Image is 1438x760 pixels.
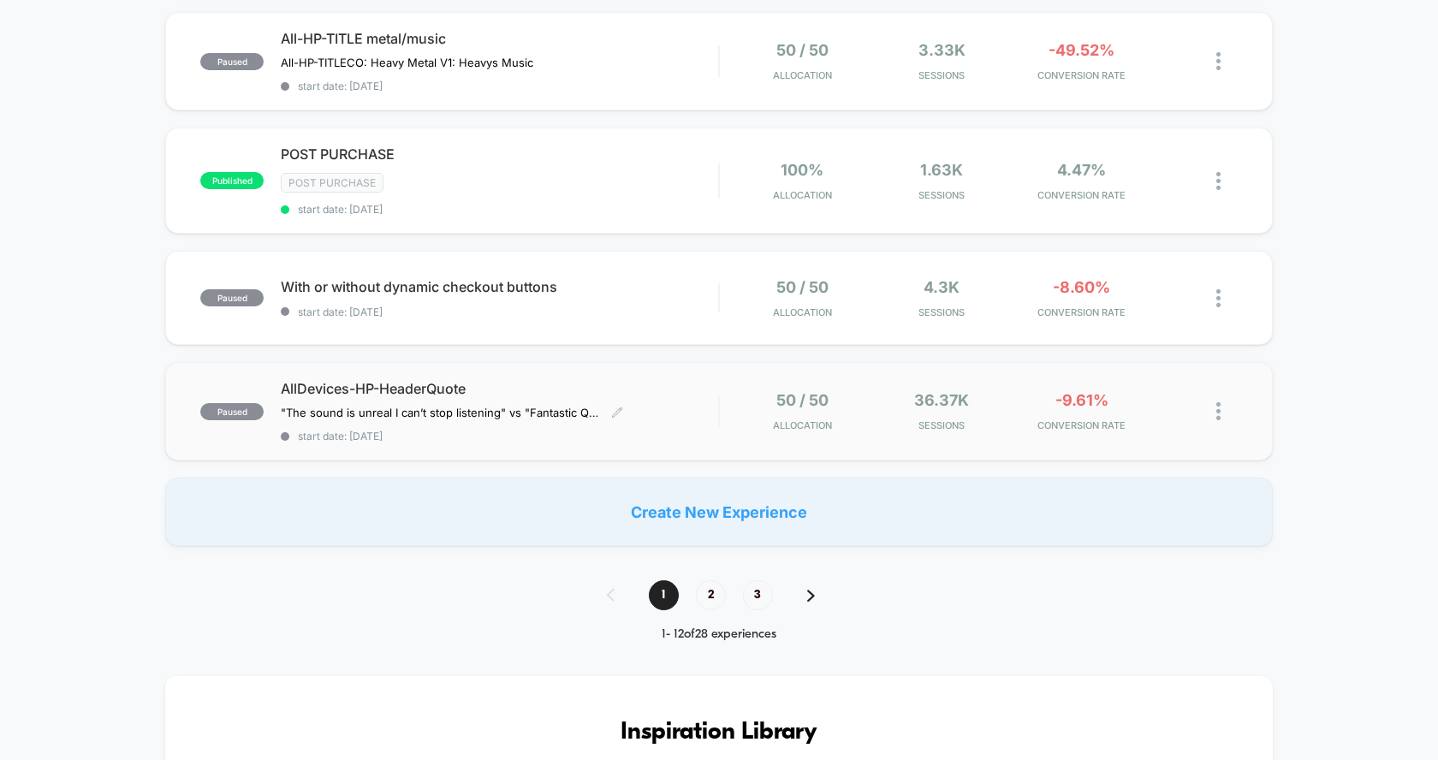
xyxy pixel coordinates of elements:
span: -49.52% [1049,41,1114,59]
span: -8.60% [1053,278,1110,296]
span: All-HP-TITLECO: Heavy Metal V1: Heavys Music [281,56,533,69]
span: Sessions [876,189,1007,201]
span: "The sound is unreal I can’t stop listening" vs "Fantastic Quality I’ve never heard music like th... [281,406,598,419]
span: start date: [DATE] [281,80,718,92]
img: pagination forward [807,590,815,602]
span: CONVERSION RATE [1016,189,1147,201]
span: Sessions [876,69,1007,81]
span: CONVERSION RATE [1016,306,1147,318]
span: 2 [696,580,726,610]
img: close [1216,52,1221,70]
span: 1.63k [920,161,963,179]
div: Create New Experience [165,478,1273,546]
span: 100% [781,161,823,179]
span: -9.61% [1055,391,1108,409]
span: paused [200,289,264,306]
span: start date: [DATE] [281,430,718,442]
div: 1 - 12 of 28 experiences [590,627,849,642]
span: paused [200,53,264,70]
span: With or without dynamic checkout buttons [281,278,718,295]
span: Allocation [773,189,832,201]
span: POST PURCHASE [281,145,718,163]
h3: Inspiration Library [217,719,1221,746]
span: Allocation [773,419,832,431]
span: start date: [DATE] [281,203,718,216]
span: paused [200,403,264,420]
span: 4.47% [1057,161,1106,179]
span: Allocation [773,306,832,318]
span: CONVERSION RATE [1016,419,1147,431]
span: Allocation [773,69,832,81]
span: 1 [649,580,679,610]
span: Sessions [876,419,1007,431]
span: 4.3k [924,278,960,296]
span: 3 [743,580,773,610]
span: start date: [DATE] [281,306,718,318]
span: Post Purchase [281,173,383,193]
span: CONVERSION RATE [1016,69,1147,81]
span: AllDevices-HP-HeaderQuote [281,380,718,397]
span: published [200,172,264,189]
span: 36.37k [914,391,969,409]
span: All-HP-TITLE metal/music [281,30,718,47]
span: 50 / 50 [776,391,829,409]
img: close [1216,289,1221,307]
img: close [1216,402,1221,420]
span: 50 / 50 [776,41,829,59]
span: 3.33k [918,41,966,59]
span: 50 / 50 [776,278,829,296]
span: Sessions [876,306,1007,318]
img: close [1216,172,1221,190]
